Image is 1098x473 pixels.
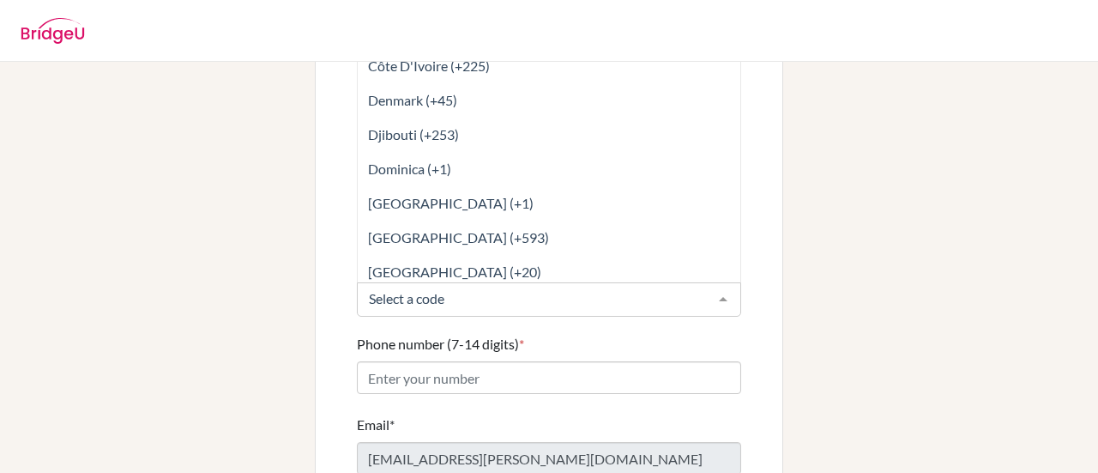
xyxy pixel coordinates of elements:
span: [GEOGRAPHIC_DATA] (+20) [368,264,541,280]
span: Côte D'Ivoire (+225) [368,58,490,74]
span: Dominica (+1) [368,161,451,177]
input: Enter your number [357,361,741,394]
input: Select a code [365,290,706,307]
label: Phone number (7-14 digits) [357,334,524,355]
img: BridgeU logo [21,18,85,44]
span: Djibouti (+253) [368,126,459,143]
span: [GEOGRAPHIC_DATA] (+593) [368,229,549,246]
span: Denmark (+45) [368,92,457,108]
label: Email* [357,415,395,435]
span: [GEOGRAPHIC_DATA] (+1) [368,195,534,211]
